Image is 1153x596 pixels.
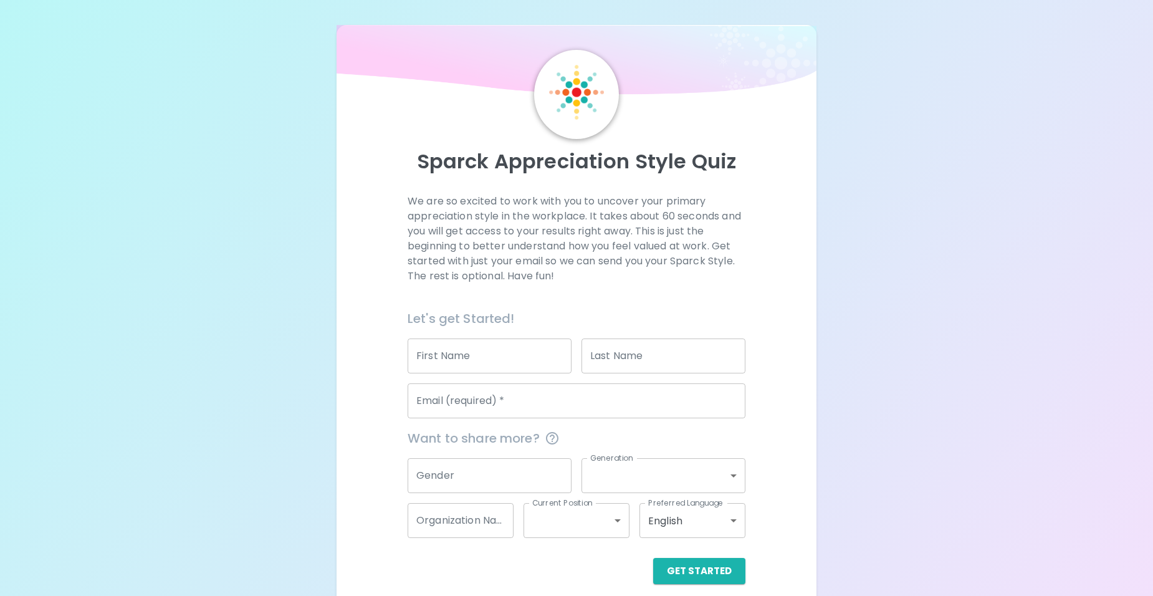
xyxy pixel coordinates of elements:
svg: This information is completely confidential and only used for aggregated appreciation studies at ... [545,431,560,446]
label: Generation [590,453,633,463]
span: Want to share more? [408,428,745,448]
div: English [639,503,745,538]
p: We are so excited to work with you to uncover your primary appreciation style in the workplace. I... [408,194,745,284]
p: Sparck Appreciation Style Quiz [352,149,802,174]
label: Current Position [532,497,593,508]
label: Preferred Language [648,497,723,508]
img: Sparck Logo [549,65,604,120]
button: Get Started [653,558,745,584]
h6: Let's get Started! [408,309,745,329]
img: wave [337,25,817,100]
